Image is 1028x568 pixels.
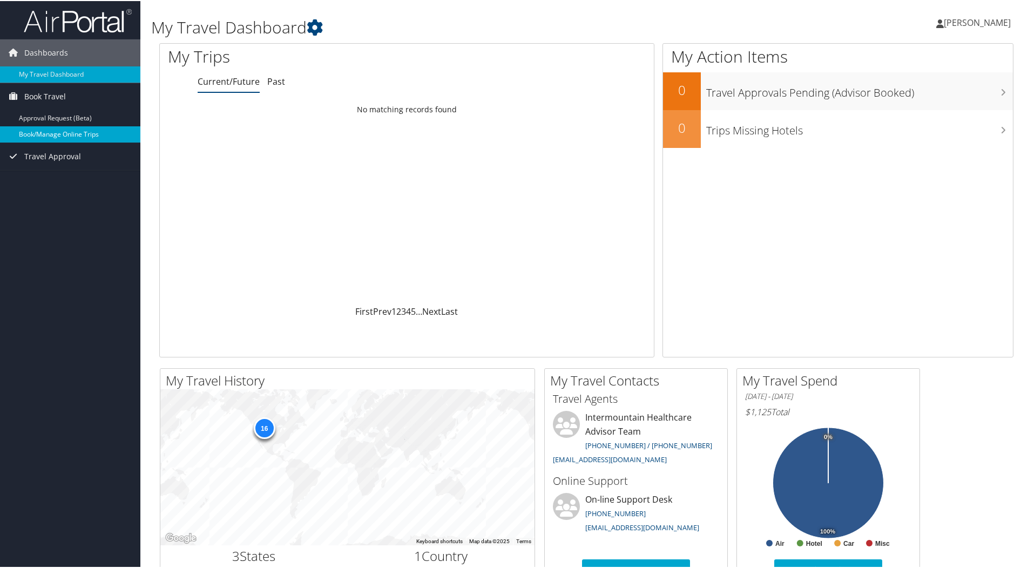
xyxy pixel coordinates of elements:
li: Intermountain Healthcare Advisor Team [547,410,725,468]
button: Keyboard shortcuts [416,537,463,544]
h6: Total [745,405,911,417]
span: Dashboards [24,38,68,65]
h1: My Trips [168,44,440,67]
h2: My Travel History [166,370,535,389]
a: 0Travel Approvals Pending (Advisor Booked) [663,71,1013,109]
text: Misc [875,539,890,546]
h3: Online Support [553,472,719,488]
h3: Travel Approvals Pending (Advisor Booked) [706,79,1013,99]
span: 1 [414,546,422,564]
a: [PERSON_NAME] [936,5,1022,38]
span: Map data ©2025 [469,537,510,543]
h1: My Action Items [663,44,1013,67]
a: Next [422,305,441,316]
span: Book Travel [24,82,66,109]
span: 3 [232,546,240,564]
h2: 0 [663,118,701,136]
h1: My Travel Dashboard [151,15,732,38]
h2: States [168,546,340,564]
div: 16 [253,416,275,437]
a: [PHONE_NUMBER] / [PHONE_NUMBER] [585,439,712,449]
span: $1,125 [745,405,771,417]
h3: Trips Missing Hotels [706,117,1013,137]
a: Last [441,305,458,316]
h2: 0 [663,80,701,98]
a: 4 [406,305,411,316]
text: Air [775,539,784,546]
h2: My Travel Spend [742,370,919,389]
li: On-line Support Desk [547,492,725,536]
h2: Country [356,546,527,564]
a: Prev [373,305,391,316]
a: [EMAIL_ADDRESS][DOMAIN_NAME] [553,454,667,463]
img: airportal-logo.png [24,7,132,32]
a: 2 [396,305,401,316]
a: Terms (opens in new tab) [516,537,531,543]
a: 5 [411,305,416,316]
a: 3 [401,305,406,316]
a: Current/Future [198,75,260,86]
a: 1 [391,305,396,316]
span: … [416,305,422,316]
tspan: 100% [820,528,835,534]
img: Google [163,530,199,544]
a: Past [267,75,285,86]
h3: Travel Agents [553,390,719,405]
span: Travel Approval [24,142,81,169]
text: Car [843,539,854,546]
a: [PHONE_NUMBER] [585,508,646,517]
a: 0Trips Missing Hotels [663,109,1013,147]
a: First [355,305,373,316]
h2: My Travel Contacts [550,370,727,389]
tspan: 0% [824,433,833,439]
td: No matching records found [160,99,654,118]
span: [PERSON_NAME] [944,16,1011,28]
text: Hotel [806,539,822,546]
a: Open this area in Google Maps (opens a new window) [163,530,199,544]
a: [EMAIL_ADDRESS][DOMAIN_NAME] [585,522,699,531]
h6: [DATE] - [DATE] [745,390,911,401]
